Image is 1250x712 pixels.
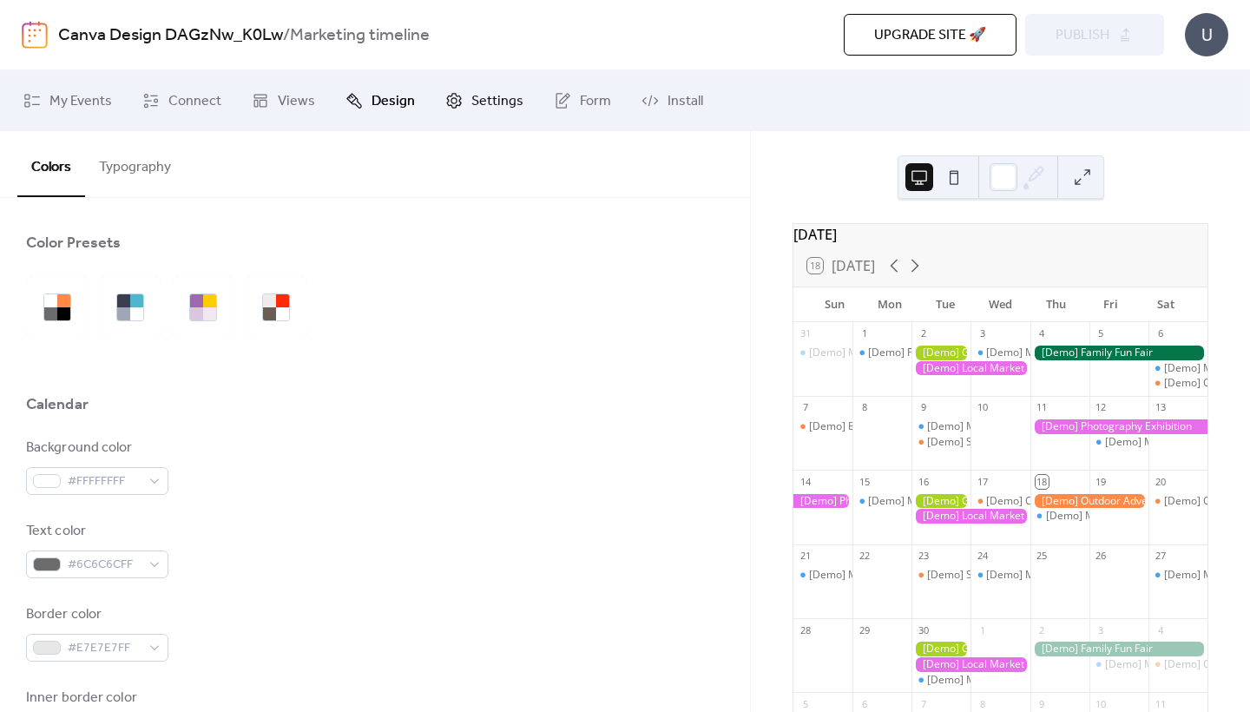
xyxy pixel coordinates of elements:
div: Inner border color [26,688,165,709]
div: 9 [1036,697,1049,710]
div: [Demo] Seniors' Social Tea [927,435,1057,450]
div: 27 [1154,550,1167,563]
div: [Demo] Outdoor Adventure Day [1030,494,1148,509]
div: [Demo] Local Market [911,509,1030,524]
div: Sat [1138,287,1194,322]
div: [Demo] Morning Yoga Bliss [1089,657,1148,672]
div: Sun [807,287,863,322]
div: 17 [976,475,989,488]
span: #FFFFFFFF [68,471,141,492]
div: 23 [917,550,930,563]
a: Views [239,77,328,124]
div: 28 [799,623,812,636]
div: 19 [1095,475,1108,488]
a: Settings [432,77,536,124]
div: 8 [858,401,871,414]
a: Design [332,77,428,124]
span: Design [372,91,415,112]
div: [Demo] Local Market [911,361,1030,376]
div: [Demo] Morning Yoga Bliss [1105,435,1237,450]
div: [Demo] Gardening Workshop [911,642,970,656]
div: 15 [858,475,871,488]
div: [Demo] Photography Exhibition [1030,419,1207,434]
div: [Demo] Morning Yoga Bliss [927,419,1059,434]
div: 14 [799,475,812,488]
div: 3 [976,327,989,340]
a: My Events [10,77,125,124]
span: Connect [168,91,221,112]
div: 29 [858,623,871,636]
div: [Demo] Morning Yoga Bliss [927,673,1059,688]
div: 5 [799,697,812,710]
div: 13 [1154,401,1167,414]
div: 5 [1095,327,1108,340]
div: 2 [1036,623,1049,636]
div: 7 [799,401,812,414]
div: 25 [1036,550,1049,563]
div: [Demo] Culinary Cooking Class [986,494,1135,509]
div: [Demo] Morning Yoga Bliss [911,673,970,688]
div: [DATE] [793,224,1207,245]
div: 2 [917,327,930,340]
div: 6 [858,697,871,710]
div: Mon [863,287,918,322]
div: 7 [917,697,930,710]
span: #E7E7E7FF [68,638,141,659]
div: [Demo] Morning Yoga Bliss [1105,657,1237,672]
div: [Demo] Morning Yoga Bliss [1046,509,1178,524]
div: 26 [1095,550,1108,563]
div: Background color [26,438,165,458]
div: [Demo] Morning Yoga Bliss [986,346,1118,360]
div: [Demo] Fitness Bootcamp [852,346,911,360]
div: [Demo] Open Mic Night [1148,657,1207,672]
a: Install [628,77,716,124]
div: [Demo] Morning Yoga Bliss [793,346,852,360]
div: 8 [976,697,989,710]
div: 31 [799,327,812,340]
div: [Demo] Book Club Gathering [809,419,948,434]
div: Fri [1083,287,1139,322]
img: logo [22,21,48,49]
div: [Demo] Morning Yoga Bliss [793,568,852,583]
div: 12 [1095,401,1108,414]
div: 16 [917,475,930,488]
div: [Demo] Book Club Gathering [793,419,852,434]
b: Marketing timeline [290,19,430,52]
div: 10 [976,401,989,414]
span: Views [278,91,315,112]
div: U [1185,13,1228,56]
div: 6 [1154,327,1167,340]
div: 21 [799,550,812,563]
div: [Demo] Morning Yoga Bliss [809,568,941,583]
div: [Demo] Seniors' Social Tea [927,568,1057,583]
div: [Demo] Gardening Workshop [911,494,970,509]
div: 10 [1095,697,1108,710]
div: [Demo] Family Fun Fair [1030,642,1207,656]
span: Install [668,91,703,112]
div: [Demo] Local Market [911,657,1030,672]
div: 18 [1036,475,1049,488]
div: Wed [973,287,1029,322]
div: [Demo] Morning Yoga Bliss [809,346,941,360]
div: 3 [1095,623,1108,636]
div: Calendar [26,394,89,415]
div: Border color [26,604,165,625]
div: [Demo] Morning Yoga Bliss [986,568,1118,583]
div: [Demo] Fitness Bootcamp [868,346,993,360]
b: / [283,19,290,52]
div: [Demo] Culinary Cooking Class [970,494,1030,509]
div: [Demo] Open Mic Night [1148,376,1207,391]
button: Colors [17,131,85,197]
div: Thu [1028,287,1083,322]
div: Tue [918,287,973,322]
button: Typography [85,131,185,195]
span: #6C6C6CFF [68,555,141,576]
div: [Demo] Open Mic Night [1148,494,1207,509]
div: [Demo] Morning Yoga Bliss [970,568,1030,583]
div: [Demo] Seniors' Social Tea [911,568,970,583]
a: Form [541,77,624,124]
div: 9 [917,401,930,414]
span: Upgrade site 🚀 [874,25,986,46]
div: [Demo] Morning Yoga Bliss [852,494,911,509]
div: 24 [976,550,989,563]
